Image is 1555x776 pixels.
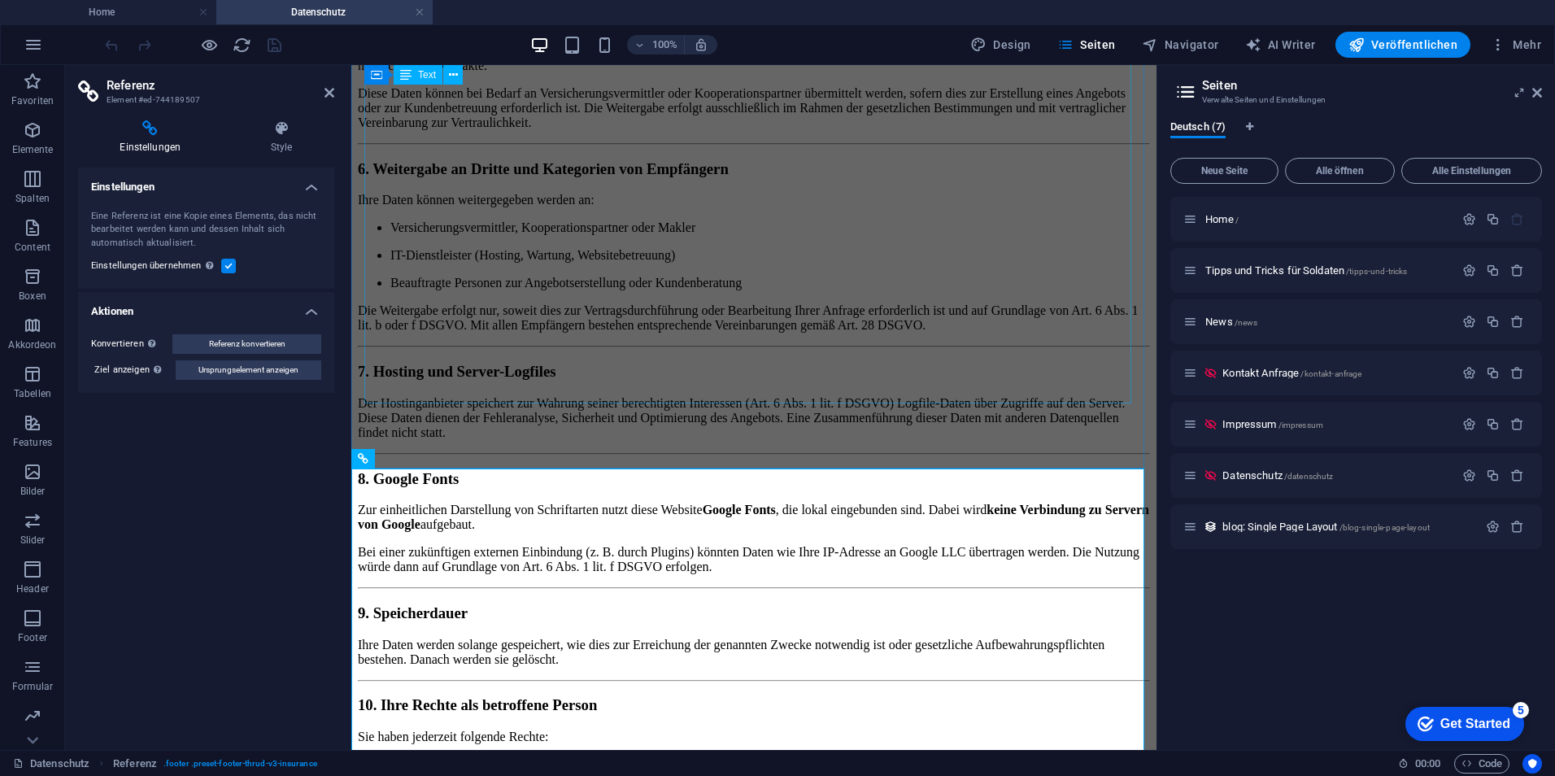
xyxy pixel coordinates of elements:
[16,582,49,595] p: Header
[1462,212,1476,226] div: Einstellungen
[15,192,50,205] p: Spalten
[113,754,317,774] nav: breadcrumb
[1222,469,1333,482] span: Klick, um Seite zu öffnen
[964,32,1038,58] div: Design (Strg+Alt+Y)
[13,754,89,774] a: Klick, um Auswahl aufzuheben. Doppelklick öffnet Seitenverwaltung
[216,3,433,21] h4: Datenschutz
[1239,32,1322,58] button: AI Writer
[1454,754,1509,774] button: Code
[14,387,51,400] p: Tabellen
[1462,366,1476,380] div: Einstellungen
[1462,264,1476,277] div: Einstellungen
[1300,369,1361,378] span: /kontakt-anfrage
[651,35,677,54] h6: 100%
[1285,158,1395,184] button: Alle öffnen
[78,168,334,197] h4: Einstellungen
[229,120,334,155] h4: Style
[1222,521,1430,533] span: Klick, um Seite zu öffnen
[91,210,321,251] div: Eine Referenz ist eine Kopie eines Elements, das nicht bearbeitet werden kann und dessen Inhalt s...
[1486,264,1500,277] div: Duplizieren
[232,35,251,54] button: reload
[1486,366,1500,380] div: Duplizieren
[1462,417,1476,431] div: Einstellungen
[1462,315,1476,329] div: Einstellungen
[1205,264,1407,277] span: Klick, um Seite zu öffnen
[1522,754,1542,774] button: Usercentrics
[1217,470,1454,481] div: Datenschutz/datenschutz
[94,360,176,380] label: Ziel anzeigen
[964,32,1038,58] button: Design
[1235,318,1258,327] span: /news
[78,292,334,321] h4: Aktionen
[8,338,56,351] p: Akkordeon
[1200,316,1454,327] div: News/news
[1490,37,1541,53] span: Mehr
[1051,32,1122,58] button: Seiten
[1346,267,1407,276] span: /tipps-und-tricks
[11,94,54,107] p: Favoriten
[113,754,157,774] span: Klick zum Auswählen. Doppelklick zum Bearbeiten
[1217,368,1454,378] div: Kontakt Anfrage/kontakt-anfrage
[627,35,685,54] button: 100%
[120,3,137,20] div: 5
[1510,212,1524,226] div: Die Startseite kann nicht gelöscht werden
[1217,521,1478,532] div: blog: Single Page Layout/blog-single-page-layout
[1284,472,1334,481] span: /datenschutz
[1510,520,1524,534] div: Entfernen
[15,241,50,254] p: Content
[1427,757,1429,769] span: :
[418,70,436,80] span: Text
[1483,32,1548,58] button: Mehr
[78,120,229,155] h4: Einstellungen
[1135,32,1226,58] button: Navigator
[209,334,285,354] span: Referenz konvertieren
[1235,216,1239,225] span: /
[91,256,221,276] label: Einstellungen übernehmen
[1486,520,1500,534] div: Einstellungen
[176,360,321,380] button: Ursprungselement anzeigen
[1205,316,1257,328] span: Klick, um Seite zu öffnen
[1202,93,1509,107] h3: Verwalte Seiten und Einstellungen
[163,754,317,774] span: . footer .preset-footer-thrud-v3-insurance
[20,485,46,498] p: Bilder
[1170,158,1278,184] button: Neue Seite
[1222,418,1323,430] span: Klick, um Seite zu öffnen
[13,8,132,42] div: Get Started 5 items remaining, 0% complete
[198,360,298,380] span: Ursprungselement anzeigen
[1401,158,1542,184] button: Alle Einstellungen
[172,334,321,354] button: Referenz konvertieren
[1486,315,1500,329] div: Duplizieren
[91,334,172,354] label: Konvertieren
[1278,421,1323,429] span: /impressum
[20,534,46,547] p: Slider
[1222,367,1361,379] span: Klick, um Seite zu öffnen
[48,18,118,33] div: Get Started
[1245,37,1316,53] span: AI Writer
[1348,37,1457,53] span: Veröffentlichen
[1486,212,1500,226] div: Duplizieren
[1205,213,1239,225] span: Klick, um Seite zu öffnen
[1461,754,1502,774] span: Code
[970,37,1031,53] span: Design
[694,37,708,52] i: Bei Größenänderung Zoomstufe automatisch an das gewählte Gerät anpassen.
[1217,419,1454,429] div: Impressum/impressum
[1398,754,1441,774] h6: Session-Zeit
[1409,166,1535,176] span: Alle Einstellungen
[1202,78,1542,93] h2: Seiten
[1486,417,1500,431] div: Duplizieren
[1178,166,1271,176] span: Neue Seite
[1170,117,1226,140] span: Deutsch (7)
[18,631,47,644] p: Footer
[1335,32,1470,58] button: Veröffentlichen
[1339,523,1430,532] span: /blog-single-page-layout
[199,35,219,54] button: Klicke hier, um den Vorschau-Modus zu verlassen
[1510,417,1524,431] div: Entfernen
[1200,214,1454,225] div: Home/
[233,36,251,54] i: Seite neu laden
[1200,265,1454,276] div: Tipps und Tricks für Soldaten/tipps-und-tricks
[1170,120,1542,151] div: Sprachen-Tabs
[12,143,54,156] p: Elemente
[12,680,54,693] p: Formular
[13,436,52,449] p: Features
[1292,166,1387,176] span: Alle öffnen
